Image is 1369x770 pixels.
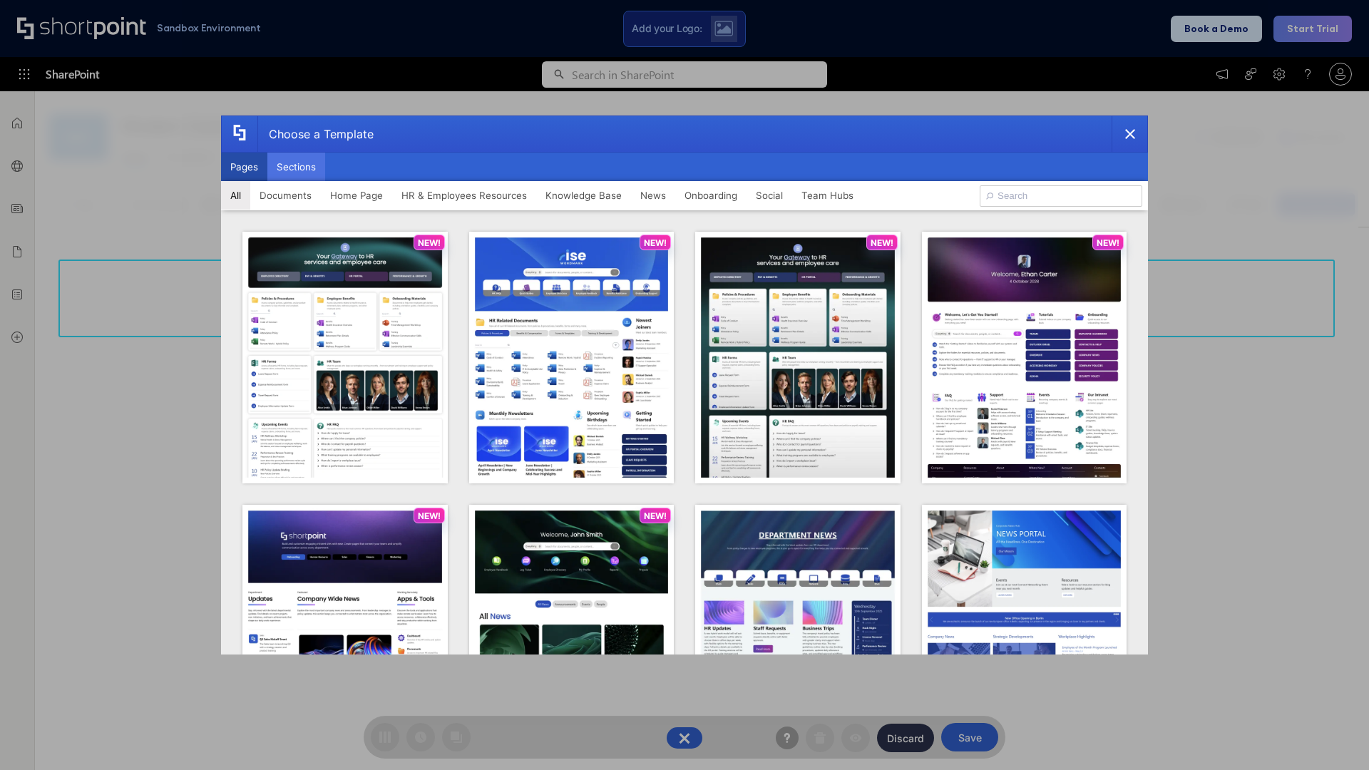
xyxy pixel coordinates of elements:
p: NEW! [418,237,441,248]
button: Sections [267,153,325,181]
iframe: Chat Widget [1112,605,1369,770]
button: Documents [250,181,321,210]
p: NEW! [644,510,667,521]
p: NEW! [1097,237,1119,248]
button: Onboarding [675,181,747,210]
button: Team Hubs [792,181,863,210]
button: Pages [221,153,267,181]
p: NEW! [644,237,667,248]
button: News [631,181,675,210]
button: Social [747,181,792,210]
input: Search [980,185,1142,207]
p: NEW! [418,510,441,521]
button: Home Page [321,181,392,210]
div: template selector [221,115,1148,654]
div: Choose a Template [257,116,374,152]
button: All [221,181,250,210]
p: NEW! [871,237,893,248]
button: HR & Employees Resources [392,181,536,210]
button: Knowledge Base [536,181,631,210]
